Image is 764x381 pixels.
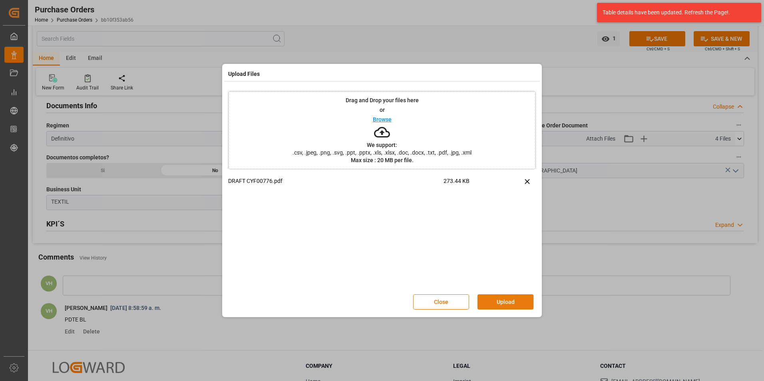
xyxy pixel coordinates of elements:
p: DRAFT CYF00776.pdf [228,177,444,185]
div: Table details have been updated. Refresh the Page!. [603,8,750,17]
button: Upload [477,294,533,310]
p: Max size : 20 MB per file. [351,157,414,163]
p: Browse [373,117,392,122]
span: .csv, .jpeg, .png, .svg, .ppt, .pptx, .xls, .xlsx, .doc, .docx, .txt, .pdf, .jpg, .xml [287,150,477,155]
h4: Upload Files [228,70,260,78]
p: Drag and Drop your files here [346,97,419,103]
p: or [380,107,385,113]
div: Drag and Drop your files hereorBrowseWe support:.csv, .jpeg, .png, .svg, .ppt, .pptx, .xls, .xlsx... [228,91,536,169]
button: Close [413,294,469,310]
span: 273.44 KB [444,177,498,191]
p: We support: [367,142,397,148]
